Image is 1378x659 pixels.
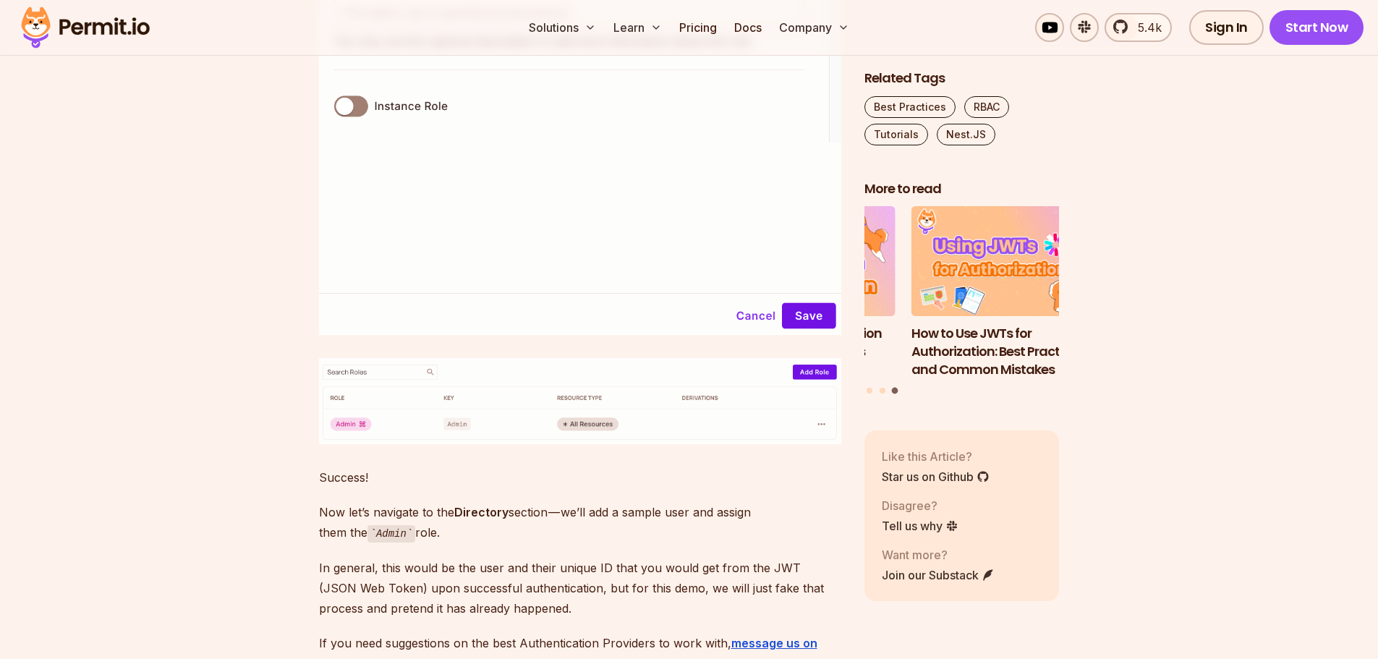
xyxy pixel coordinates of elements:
[911,207,1107,379] a: How to Use JWTs for Authorization: Best Practices and Common MistakesHow to Use JWTs for Authoriz...
[1129,19,1162,36] span: 5.4k
[882,468,990,485] a: Star us on Github
[882,448,990,465] p: Like this Article?
[937,124,995,145] a: Nest.JS
[882,566,995,584] a: Join our Substack
[1189,10,1264,45] a: Sign In
[319,502,841,543] p: Now let’s navigate to the section — we’ll add a sample user and assign them the role.
[700,325,896,361] h3: Implementing Authentication and Authorization in Next.js
[882,497,958,514] p: Disagree?
[454,505,509,519] strong: Directory
[728,13,767,42] a: Docs
[864,180,1060,198] h2: More to read
[319,467,841,488] p: Success!
[1269,10,1364,45] a: Start Now
[882,517,958,535] a: Tell us why
[864,124,928,145] a: Tutorials
[911,207,1107,317] img: How to Use JWTs for Authorization: Best Practices and Common Mistakes
[864,207,1060,396] div: Posts
[964,96,1009,118] a: RBAC
[911,207,1107,379] li: 3 of 3
[700,207,896,317] img: Implementing Authentication and Authorization in Next.js
[864,96,956,118] a: Best Practices
[319,558,841,618] p: In general, this would be the user and their unique ID that you would get from the JWT (JSON Web ...
[731,636,817,650] strong: message us on
[608,13,668,42] button: Learn
[14,3,156,52] img: Permit logo
[882,546,995,564] p: Want more?
[673,13,723,42] a: Pricing
[1105,13,1172,42] a: 5.4k
[367,525,416,543] code: Admin
[523,13,602,42] button: Solutions
[892,388,898,394] button: Go to slide 3
[867,388,872,394] button: Go to slide 1
[700,207,896,379] li: 2 of 3
[319,358,841,445] img: Screenshot 2024-12-13 at 15.56.54.png
[880,388,885,394] button: Go to slide 2
[911,325,1107,378] h3: How to Use JWTs for Authorization: Best Practices and Common Mistakes
[864,69,1060,88] h2: Related Tags
[773,13,855,42] button: Company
